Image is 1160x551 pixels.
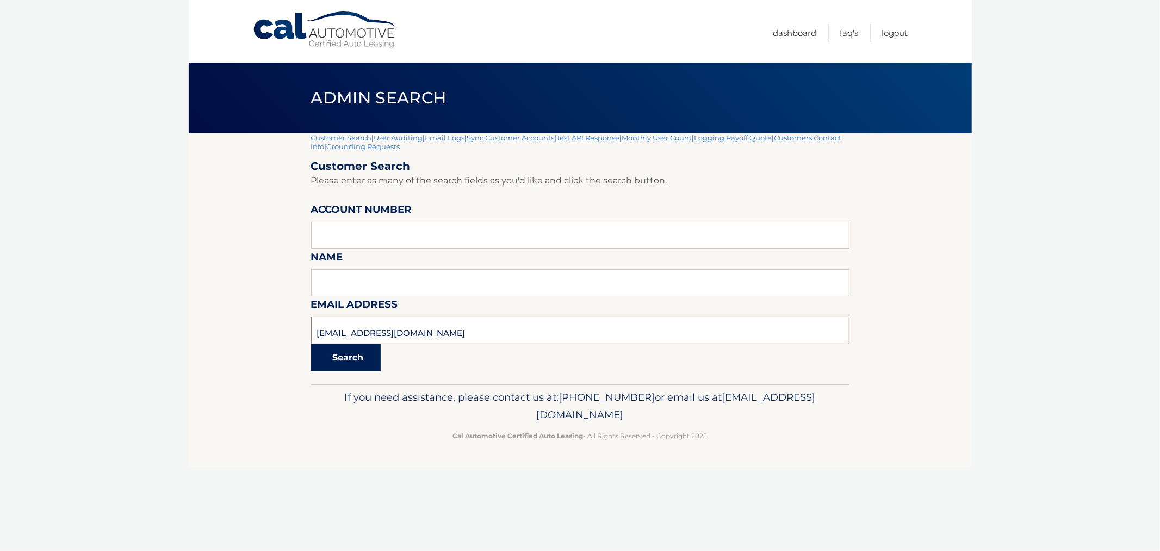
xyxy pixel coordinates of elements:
p: - All Rights Reserved - Copyright 2025 [318,430,842,442]
a: Test API Response [557,133,620,142]
a: Grounding Requests [327,142,400,151]
p: If you need assistance, please contact us at: or email us at [318,389,842,424]
label: Account Number [311,201,412,222]
a: Email Logs [425,133,465,142]
strong: Cal Automotive Certified Auto Leasing [453,432,584,440]
a: Dashboard [773,24,817,42]
p: Please enter as many of the search fields as you'd like and click the search button. [311,173,849,188]
a: Sync Customer Accounts [467,133,555,142]
div: | | | | | | | | [311,133,849,384]
button: Search [311,344,381,371]
label: Email Address [311,296,398,316]
h2: Customer Search [311,160,849,173]
span: [PHONE_NUMBER] [559,391,655,403]
a: Monthly User Count [622,133,692,142]
a: FAQ's [840,24,859,42]
a: Cal Automotive [252,11,399,50]
a: Logging Payoff Quote [694,133,772,142]
a: User Auditing [374,133,423,142]
span: Admin Search [311,88,446,108]
a: Customer Search [311,133,372,142]
a: Logout [882,24,908,42]
a: Customers Contact Info [311,133,842,151]
label: Name [311,249,343,269]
